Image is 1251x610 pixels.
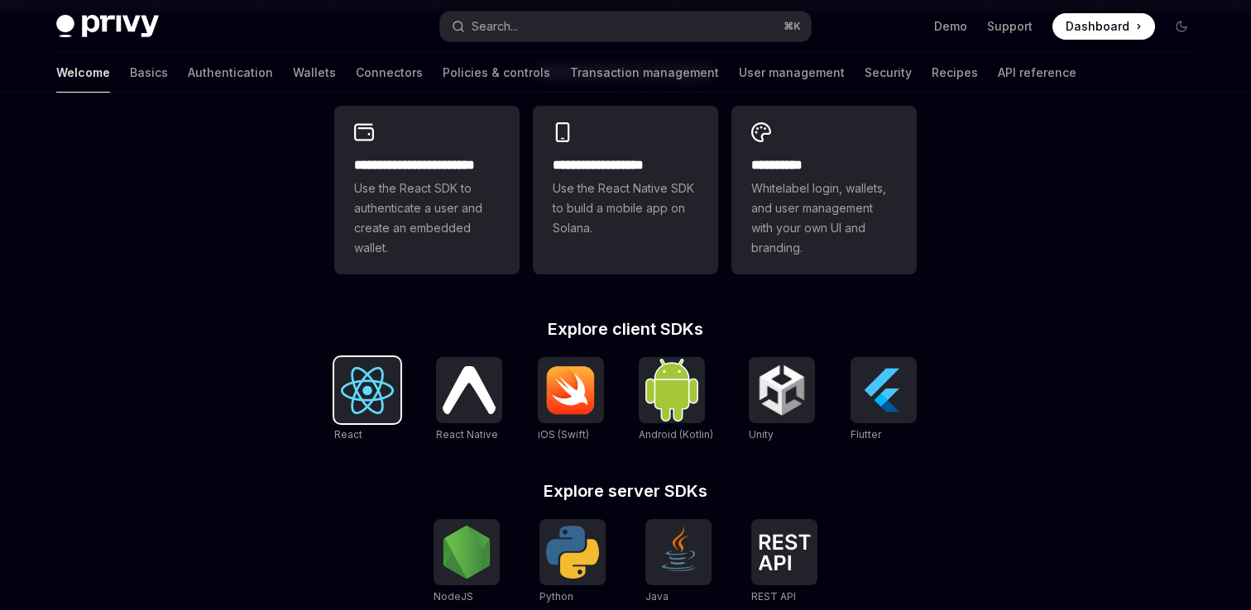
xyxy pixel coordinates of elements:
[130,53,168,93] a: Basics
[758,534,811,570] img: REST API
[56,53,110,93] a: Welcome
[539,590,573,603] span: Python
[652,526,705,579] img: Java
[440,12,811,41] button: Search...⌘K
[546,526,599,579] img: Python
[851,357,917,443] a: FlutterFlutter
[334,357,400,443] a: ReactReact
[998,53,1076,93] a: API reference
[755,364,808,417] img: Unity
[751,179,897,258] span: Whitelabel login, wallets, and user management with your own UI and branding.
[739,53,845,93] a: User management
[987,18,1033,35] a: Support
[443,53,550,93] a: Policies & controls
[645,519,712,605] a: JavaJava
[749,357,815,443] a: UnityUnity
[356,53,423,93] a: Connectors
[1052,13,1155,40] a: Dashboard
[851,428,881,441] span: Flutter
[639,357,713,443] a: Android (Kotlin)Android (Kotlin)
[731,106,917,274] a: **** *****Whitelabel login, wallets, and user management with your own UI and branding.
[538,357,604,443] a: iOS (Swift)iOS (Swift)
[1168,13,1195,40] button: Toggle dark mode
[570,53,719,93] a: Transaction management
[188,53,273,93] a: Authentication
[865,53,912,93] a: Security
[434,519,500,605] a: NodeJSNodeJS
[645,590,669,603] span: Java
[553,179,698,238] span: Use the React Native SDK to build a mobile app on Solana.
[857,364,910,417] img: Flutter
[434,590,473,603] span: NodeJS
[538,428,589,441] span: iOS (Swift)
[751,519,817,605] a: REST APIREST API
[334,321,917,337] h2: Explore client SDKs
[751,590,796,603] span: REST API
[472,17,518,36] div: Search...
[533,106,718,274] a: **** **** **** ***Use the React Native SDK to build a mobile app on Solana.
[539,519,606,605] a: PythonPython
[436,428,498,441] span: React Native
[639,428,713,441] span: Android (Kotlin)
[749,428,774,441] span: Unity
[934,18,967,35] a: Demo
[56,15,159,38] img: dark logo
[645,359,698,421] img: Android (Kotlin)
[1066,18,1129,35] span: Dashboard
[334,428,362,441] span: React
[784,20,801,33] span: ⌘ K
[334,483,917,499] h2: Explore server SDKs
[932,53,978,93] a: Recipes
[436,357,502,443] a: React NativeReact Native
[354,179,500,258] span: Use the React SDK to authenticate a user and create an embedded wallet.
[544,365,597,415] img: iOS (Swift)
[440,526,493,579] img: NodeJS
[341,367,394,414] img: React
[443,366,496,413] img: React Native
[293,53,336,93] a: Wallets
